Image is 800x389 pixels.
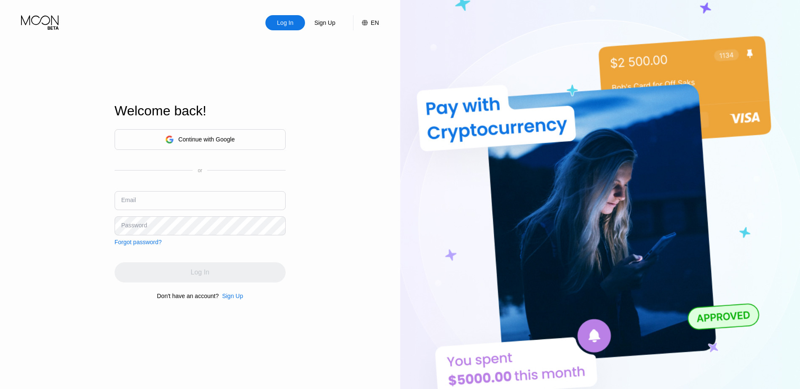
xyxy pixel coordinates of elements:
[157,293,219,299] div: Don't have an account?
[276,19,294,27] div: Log In
[305,15,345,30] div: Sign Up
[115,103,286,119] div: Welcome back!
[115,239,162,245] div: Forgot password?
[121,222,147,229] div: Password
[115,129,286,150] div: Continue with Google
[198,168,202,173] div: or
[313,19,336,27] div: Sign Up
[219,293,243,299] div: Sign Up
[265,15,305,30] div: Log In
[353,15,379,30] div: EN
[178,136,235,143] div: Continue with Google
[222,293,243,299] div: Sign Up
[371,19,379,26] div: EN
[121,197,136,203] div: Email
